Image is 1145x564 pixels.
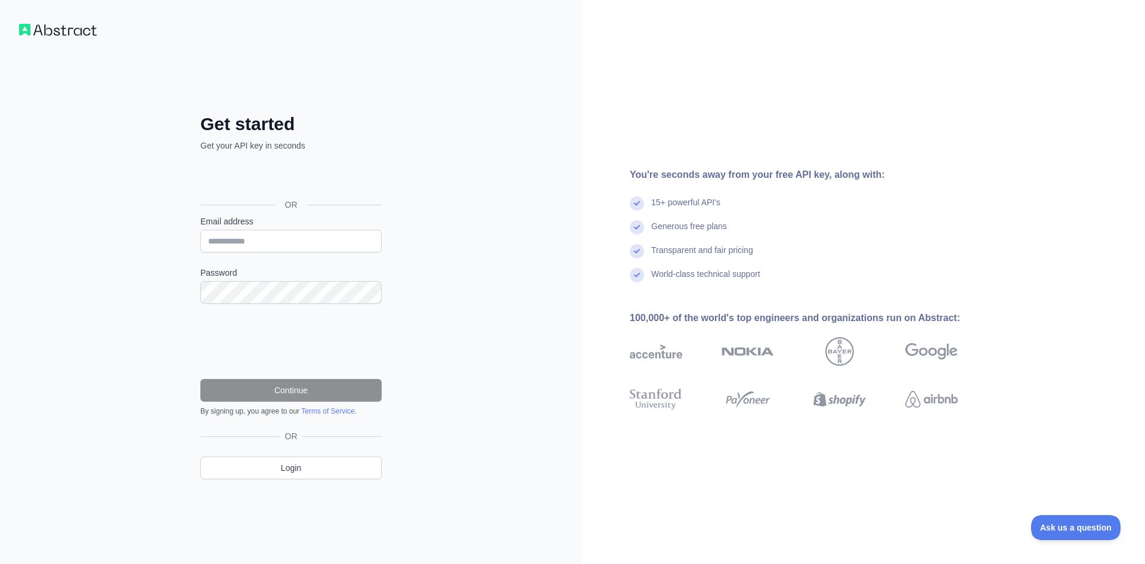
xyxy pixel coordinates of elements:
div: By signing up, you agree to our . [200,406,382,416]
div: 100,000+ of the world's top engineers and organizations run on Abstract: [630,311,996,325]
span: OR [276,199,307,211]
img: check mark [630,244,644,258]
img: nokia [722,337,774,366]
img: Workflow [19,24,97,36]
img: payoneer [722,386,774,412]
div: Transparent and fair pricing [651,244,753,268]
div: 15+ powerful API's [651,196,720,220]
label: Password [200,267,382,279]
img: airbnb [905,386,958,412]
label: Email address [200,215,382,227]
img: check mark [630,220,644,235]
div: Generous free plans [651,220,727,244]
img: bayer [825,337,854,366]
iframe: Toggle Customer Support [1031,515,1121,540]
button: Continue [200,379,382,402]
span: OR [280,430,302,442]
iframe: reCAPTCHA [200,318,382,365]
div: World-class technical support [651,268,760,292]
img: stanford university [630,386,682,412]
img: shopify [813,386,866,412]
img: accenture [630,337,682,366]
img: check mark [630,196,644,211]
p: Get your API key in seconds [200,140,382,152]
iframe: Sign in with Google Button [194,165,385,191]
h2: Get started [200,113,382,135]
img: check mark [630,268,644,282]
a: Terms of Service [301,407,354,415]
img: google [905,337,958,366]
a: Login [200,457,382,479]
div: You're seconds away from your free API key, along with: [630,168,996,182]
